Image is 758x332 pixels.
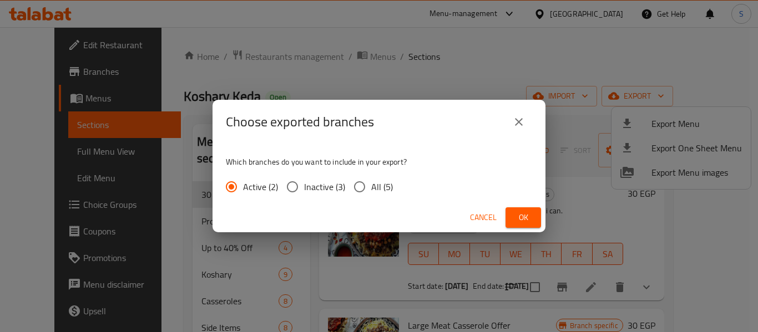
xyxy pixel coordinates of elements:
[470,211,497,224] span: Cancel
[243,180,278,193] span: Active (2)
[506,207,541,228] button: Ok
[226,113,374,131] h2: Choose exported branches
[506,109,532,135] button: close
[514,211,532,224] span: Ok
[466,207,501,228] button: Cancel
[226,156,532,167] p: Which branches do you want to include in your export?
[304,180,345,193] span: Inactive (3)
[371,180,393,193] span: All (5)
